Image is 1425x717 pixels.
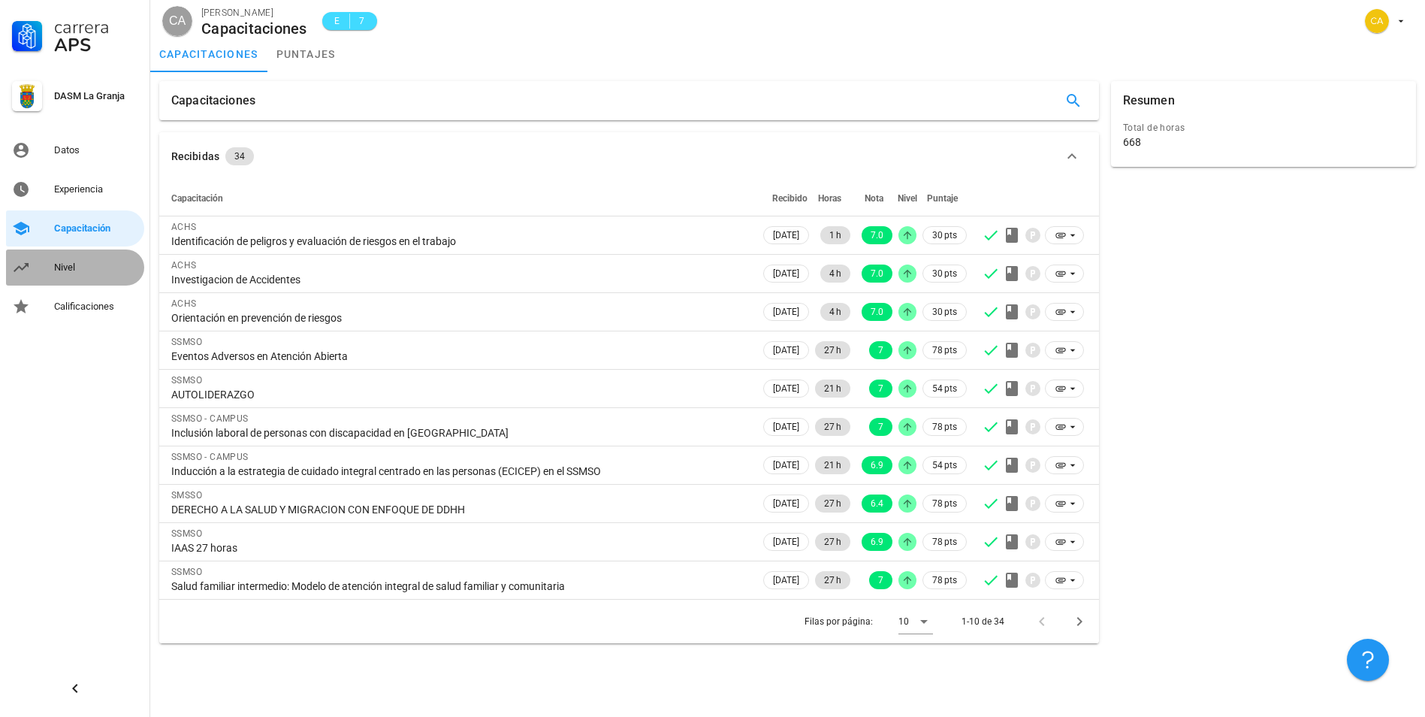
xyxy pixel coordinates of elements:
[6,210,144,247] a: Capacitación
[932,304,957,319] span: 30 pts
[932,573,957,588] span: 78 pts
[171,81,255,120] div: Capacitaciones
[805,600,933,643] div: Filas por página:
[773,342,799,358] span: [DATE]
[171,464,748,478] div: Inducción a la estrategia de cuidado integral centrado en las personas (ECICEP) en el SSMSO
[773,534,799,550] span: [DATE]
[824,341,841,359] span: 27 h
[162,6,192,36] div: avatar
[772,193,808,204] span: Recibido
[932,266,957,281] span: 30 pts
[171,273,748,286] div: Investigacion de Accidentes
[932,534,957,549] span: 78 pts
[171,148,219,165] div: Recibidas
[824,418,841,436] span: 27 h
[201,5,307,20] div: [PERSON_NAME]
[6,132,144,168] a: Datos
[773,457,799,473] span: [DATE]
[1123,135,1141,149] div: 668
[898,193,917,204] span: Nivel
[824,495,841,513] span: 27 h
[234,147,245,165] span: 34
[171,426,748,440] div: Inclusión laboral de personas con discapacidad en [GEOGRAPHIC_DATA]
[760,180,812,216] th: Recibido
[267,36,345,72] a: puntajes
[171,503,748,516] div: DERECHO A LA SALUD Y MIGRACION CON ENFOQUE DE DDHH
[171,234,748,248] div: Identificación de peligros y evaluación de riesgos en el trabajo
[824,456,841,474] span: 21 h
[171,579,748,593] div: Salud familiar intermedio: Modelo de atención integral de salud familiar y comunitaria
[54,301,138,313] div: Calificaciones
[54,144,138,156] div: Datos
[159,132,1099,180] button: Recibidas 34
[932,496,957,511] span: 78 pts
[171,541,748,555] div: IAAS 27 horas
[829,303,841,321] span: 4 h
[159,180,760,216] th: Capacitación
[829,265,841,283] span: 4 h
[871,533,883,551] span: 6.9
[878,418,883,436] span: 7
[171,388,748,401] div: AUTOLIDERAZGO
[54,222,138,234] div: Capacitación
[871,226,883,244] span: 7.0
[829,226,841,244] span: 1 h
[871,456,883,474] span: 6.9
[1123,120,1404,135] div: Total de horas
[932,228,957,243] span: 30 pts
[54,18,138,36] div: Carrera
[171,567,202,577] span: SSMSO
[962,615,1004,628] div: 1-10 de 34
[773,419,799,435] span: [DATE]
[932,343,957,358] span: 78 pts
[6,250,144,286] a: Nivel
[773,495,799,512] span: [DATE]
[171,222,197,232] span: ACHS
[6,289,144,325] a: Calificaciones
[1365,9,1389,33] div: avatar
[824,533,841,551] span: 27 h
[878,380,883,398] span: 7
[54,36,138,54] div: APS
[171,193,223,204] span: Capacitación
[871,495,883,513] span: 6.4
[865,193,883,204] span: Nota
[356,14,368,29] span: 7
[773,380,799,397] span: [DATE]
[171,311,748,325] div: Orientación en prevención de riesgos
[171,260,197,271] span: ACHS
[812,180,853,216] th: Horas
[171,298,197,309] span: ACHS
[878,341,883,359] span: 7
[871,265,883,283] span: 7.0
[171,349,748,363] div: Eventos Adversos en Atención Abierta
[927,193,958,204] span: Puntaje
[171,490,202,501] span: SMSSO
[201,20,307,37] div: Capacitaciones
[878,571,883,589] span: 7
[932,419,957,434] span: 78 pts
[54,262,138,274] div: Nivel
[871,303,883,321] span: 7.0
[898,615,909,628] div: 10
[932,458,957,473] span: 54 pts
[171,452,249,462] span: SSMSO - CAMPUS
[150,36,267,72] a: capacitaciones
[895,180,919,216] th: Nivel
[898,610,933,634] div: 10Filas por página:
[773,227,799,244] span: [DATE]
[171,337,202,347] span: SSMSO
[54,90,138,102] div: DASM La Granja
[773,304,799,320] span: [DATE]
[919,180,970,216] th: Puntaje
[1123,81,1175,120] div: Resumen
[853,180,895,216] th: Nota
[169,6,186,36] span: CA
[1066,608,1093,635] button: Página siguiente
[824,380,841,398] span: 21 h
[773,572,799,588] span: [DATE]
[54,183,138,195] div: Experiencia
[171,528,202,539] span: SSMSO
[171,413,249,424] span: SSMSO - CAMPUS
[818,193,841,204] span: Horas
